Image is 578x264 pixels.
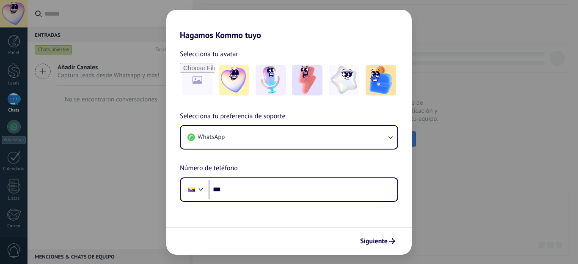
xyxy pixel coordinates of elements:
[180,49,238,60] span: Selecciona tu avatar
[198,133,225,142] span: WhatsApp
[356,234,399,248] button: Siguiente
[166,10,412,40] h2: Hagamos Kommo tuyo
[180,163,238,174] span: Número de teléfono
[329,65,359,95] img: -4.jpeg
[360,238,388,244] span: Siguiente
[219,65,249,95] img: -1.jpeg
[181,126,397,149] button: WhatsApp
[292,65,322,95] img: -3.jpeg
[180,111,286,122] span: Selecciona tu preferencia de soporte
[366,65,396,95] img: -5.jpeg
[183,181,199,199] div: Venezuela: + 58
[256,65,286,95] img: -2.jpeg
